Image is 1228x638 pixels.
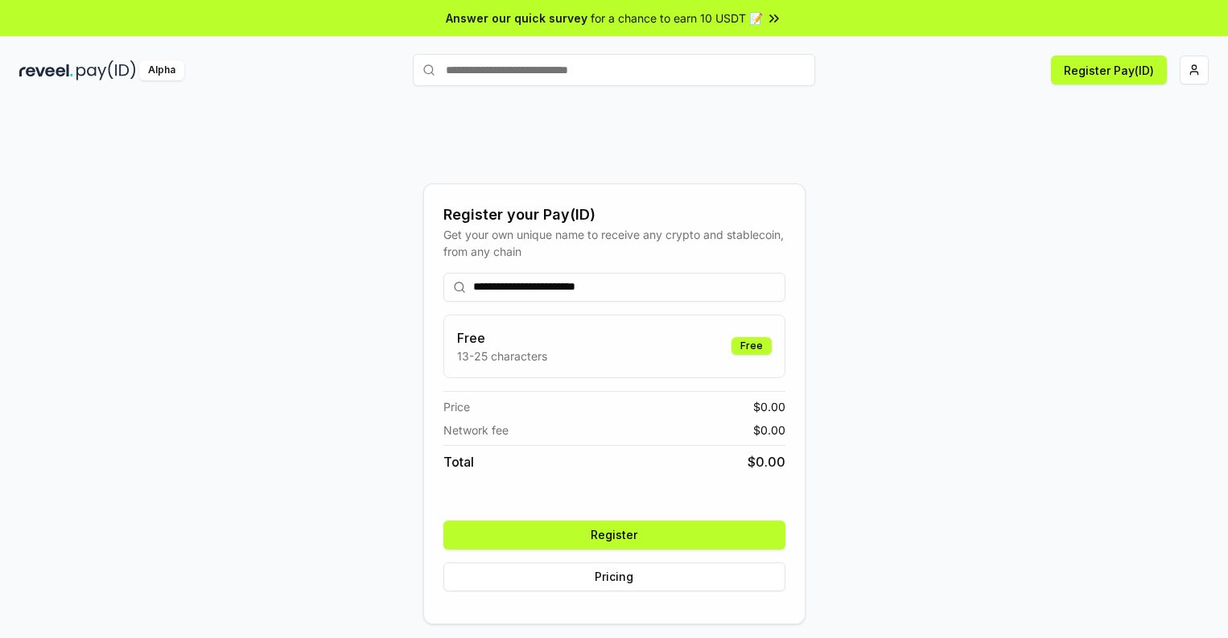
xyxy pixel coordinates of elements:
[443,521,785,550] button: Register
[443,204,785,226] div: Register your Pay(ID)
[731,337,772,355] div: Free
[139,60,184,80] div: Alpha
[76,60,136,80] img: pay_id
[1051,56,1167,84] button: Register Pay(ID)
[443,452,474,471] span: Total
[457,328,547,348] h3: Free
[457,348,547,364] p: 13-25 characters
[753,398,785,415] span: $ 0.00
[591,10,763,27] span: for a chance to earn 10 USDT 📝
[753,422,785,438] span: $ 0.00
[443,226,785,260] div: Get your own unique name to receive any crypto and stablecoin, from any chain
[748,452,785,471] span: $ 0.00
[19,60,73,80] img: reveel_dark
[446,10,587,27] span: Answer our quick survey
[443,398,470,415] span: Price
[443,562,785,591] button: Pricing
[443,422,509,438] span: Network fee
